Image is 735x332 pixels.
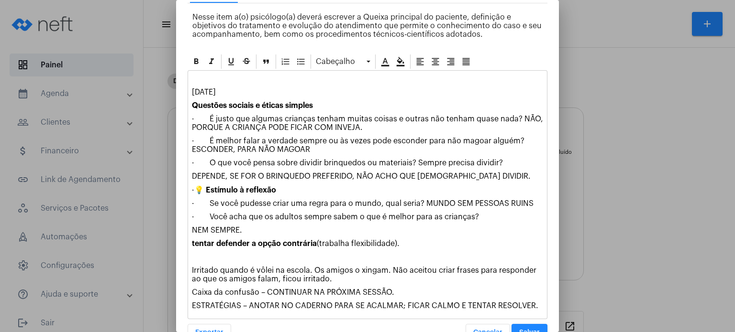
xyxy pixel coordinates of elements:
strong: tentar defender a opção contrária [192,240,317,247]
div: Negrito [189,54,203,69]
div: Itálico [204,54,219,69]
div: Sublinhado [224,54,238,69]
p: Caixa da confusão – CONTINUAR NA PRÓXIMA SESSÃO. [192,288,543,297]
p: · É melhor falar a verdade sempre ou às vezes pode esconder para não magoar alguém? ESCONDER, PAR... [192,137,543,154]
div: Alinhar ao centro [428,54,443,69]
p: (trabalha flexibilidade). [192,239,543,248]
div: Alinhar à direita [444,54,458,69]
p: · O que você pensa sobre dividir brinquedos ou materiais? Sempre precisa dividir? [192,159,543,167]
strong: 💡 Estímulo à reflexão [194,186,276,194]
strong: Questões sociais e éticas simples [192,102,313,109]
span: Nesse item a(o) psicólogo(a) deverá escrever a Queixa principal do paciente, definição e objetivo... [192,13,542,38]
div: Cor de fundo [393,54,408,69]
p: · Se você pudesse criar uma regra para o mundo, qual seria? MUNDO SEM PESSOAS RUINS [192,199,543,208]
div: Cabeçalho [313,54,373,69]
div: Ordered List [278,54,293,69]
p: · [192,185,543,194]
p: · É justo que algumas crianças tenham muitas coisas e outras não tenham quase nada? NÃO, PORQUE A... [192,115,543,132]
div: Cor do texto [378,54,392,69]
p: Irritado quando é vôlei na escola. Os amigos o xingam. Não aceitou criar frases para responder ao... [192,266,543,283]
p: · Você acha que os adultos sempre sabem o que é melhor para as crianças? [192,213,543,221]
p: [DATE] [192,88,543,96]
p: NEM SEMPRE. [192,226,543,235]
div: Strike [239,54,254,69]
p: ESTRATÉGIAS – ANOTAR NO CADERNO PARA SE ACALMAR; FICAR CALMO E TENTAR RESOLVER. [192,301,543,310]
div: Alinhar à esquerda [413,54,427,69]
div: Bullet List [294,54,308,69]
div: Blockquote [259,54,273,69]
p: DEPENDE, SE FOR O BRINQUEDO PREFERIDO, NÃO ACHO QUE [DEMOGRAPHIC_DATA] DIVIDIR. [192,172,543,181]
div: Alinhar justificado [459,54,473,69]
